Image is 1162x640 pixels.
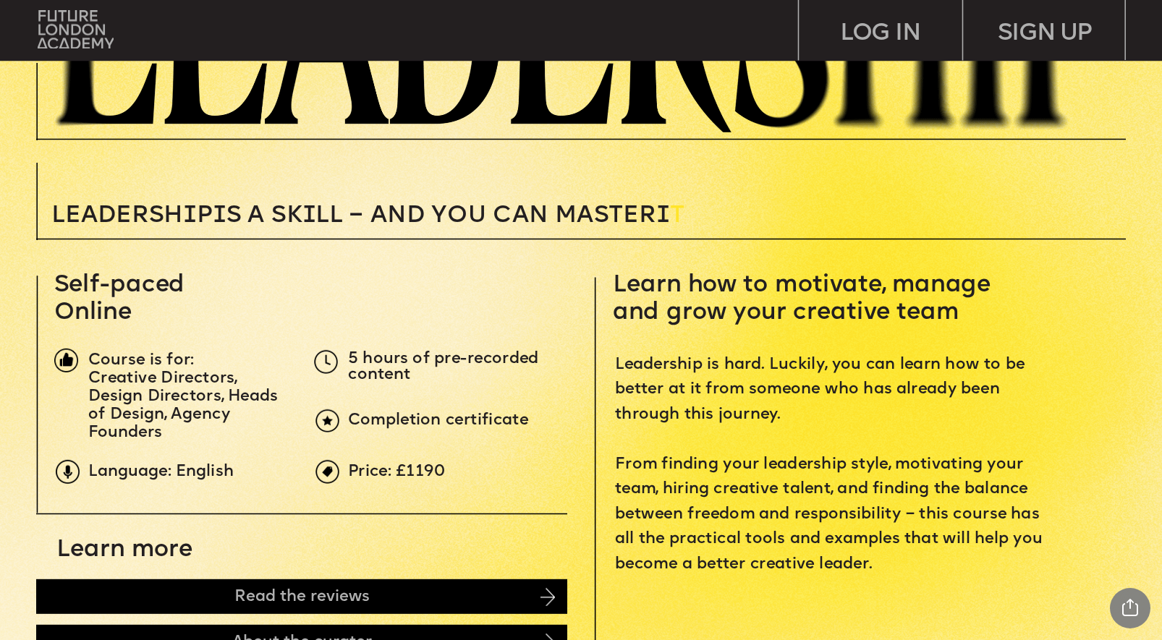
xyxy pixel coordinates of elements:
span: Creative Directors, Design Directors, Heads of Design, Agency Founders [88,370,282,442]
div: Share [1110,588,1150,628]
span: Leadership is hard. Luckily, you can learn how to be better at it from someone who has already be... [615,356,1048,573]
span: Self-paced [54,274,185,298]
span: i [656,203,670,227]
span: Online [54,301,132,325]
span: i [182,203,196,227]
img: upload-5dcb7aea-3d7f-4093-a867-f0427182171d.png [314,350,338,374]
img: upload-969c61fd-ea08-4d05-af36-d273f2608f5e.png [315,460,339,484]
img: upload-6b0d0326-a6ce-441c-aac1-c2ff159b353e.png [315,409,339,432]
img: upload-bfdffa89-fac7-4f57-a443-c7c39906ba42.png [38,10,114,48]
span: Language: English [88,464,234,481]
span: Course is for: [88,352,194,370]
span: Leadersh p s a sk ll – and you can MASTER [51,203,670,227]
span: Completion certificate [348,412,528,430]
span: 5 hours of pre-recorded content [348,351,543,383]
span: Learn how to motivate, manage and grow your creative team [613,274,998,325]
span: i [212,203,226,227]
img: image-1fa7eedb-a71f-428c-a033-33de134354ef.png [54,349,78,372]
span: i [302,203,315,227]
p: T [51,203,868,227]
span: Price: £1190 [348,464,446,481]
img: upload-9eb2eadd-7bf9-4b2b-b585-6dd8b9275b41.png [56,460,80,484]
span: Learn more [56,538,192,562]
